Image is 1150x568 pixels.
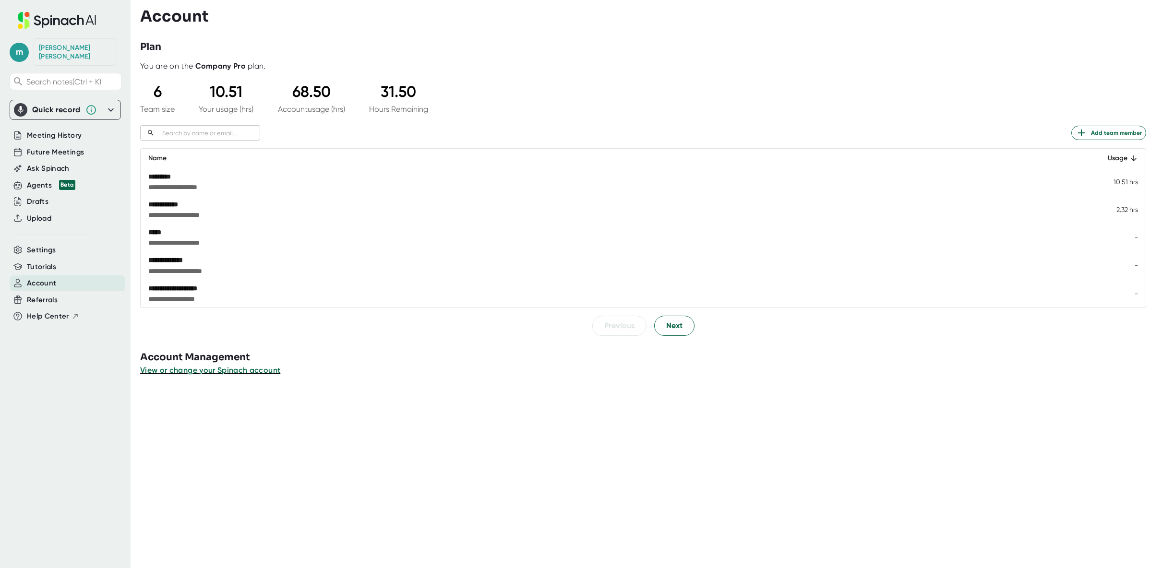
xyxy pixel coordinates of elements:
div: Matt Carr [39,44,111,60]
td: - [746,280,1146,308]
b: Company Pro [195,61,246,71]
span: Previous [604,320,635,331]
button: Ask Spinach [27,163,70,174]
button: Future Meetings [27,147,84,158]
button: Help Center [27,311,79,322]
button: Previous [592,316,647,336]
td: - [746,224,1146,251]
button: Upload [27,213,51,224]
td: 10.51 hrs [746,168,1146,196]
div: Team size [140,105,175,114]
div: Usage [754,153,1138,164]
div: Account usage (hrs) [278,105,345,114]
span: Search notes (Ctrl + K) [26,77,101,86]
button: Add team member [1071,126,1146,140]
div: Hours Remaining [369,105,428,114]
button: Agents Beta [27,180,75,191]
button: View or change your Spinach account [140,365,280,376]
span: Help Center [27,311,69,322]
span: m [10,43,29,62]
h3: Account Management [140,350,1150,365]
div: You are on the plan. [140,61,1146,71]
iframe: Intercom live chat [1117,535,1140,558]
span: Add team member [1076,127,1142,139]
h3: Account [140,7,209,25]
td: 2.32 hrs [746,196,1146,224]
div: Agents [27,180,75,191]
div: Beta [59,180,75,190]
h3: Plan [140,40,161,54]
button: Account [27,278,56,289]
div: Your usage (hrs) [199,105,253,114]
input: Search by name or email... [158,128,260,139]
div: 31.50 [369,83,428,101]
span: Next [666,320,683,331]
div: 6 [140,83,175,101]
button: Drafts [27,196,48,207]
button: Referrals [27,295,58,306]
div: Quick record [14,100,117,119]
button: Settings [27,245,56,256]
button: Meeting History [27,130,82,141]
div: 68.50 [278,83,345,101]
div: 10.51 [199,83,253,101]
td: - [746,251,1146,279]
span: View or change your Spinach account [140,366,280,375]
button: Tutorials [27,261,56,272]
div: Quick record [32,105,81,115]
button: Next [654,316,695,336]
div: Name [148,153,739,164]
